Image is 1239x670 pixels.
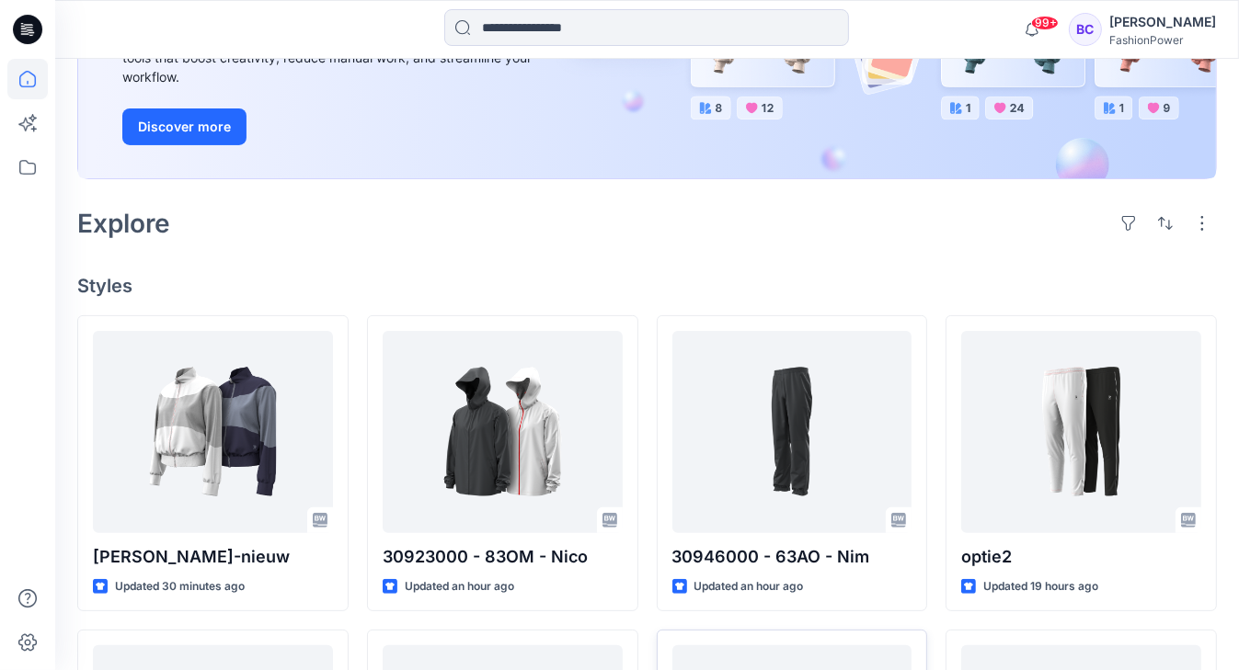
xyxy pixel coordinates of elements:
[694,577,804,596] p: Updated an hour ago
[961,331,1201,533] a: optie2
[93,544,333,570] p: [PERSON_NAME]-nieuw
[961,544,1201,570] p: optie2
[672,544,912,570] p: 30946000 - 63AO - Nim
[115,577,245,596] p: Updated 30 minutes ago
[1069,13,1102,46] div: BC
[672,331,912,533] a: 30946000 - 63AO - Nim
[1109,11,1216,33] div: [PERSON_NAME]
[405,577,514,596] p: Updated an hour ago
[383,544,623,570] p: 30923000 - 83OM - Nico
[383,331,623,533] a: 30923000 - 83OM - Nico
[77,275,1217,297] h4: Styles
[122,108,247,145] button: Discover more
[93,331,333,533] a: Lina-nieuw
[1109,33,1216,47] div: FashionPower
[1031,16,1059,30] span: 99+
[983,577,1098,596] p: Updated 19 hours ago
[77,209,170,238] h2: Explore
[122,108,536,145] a: Discover more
